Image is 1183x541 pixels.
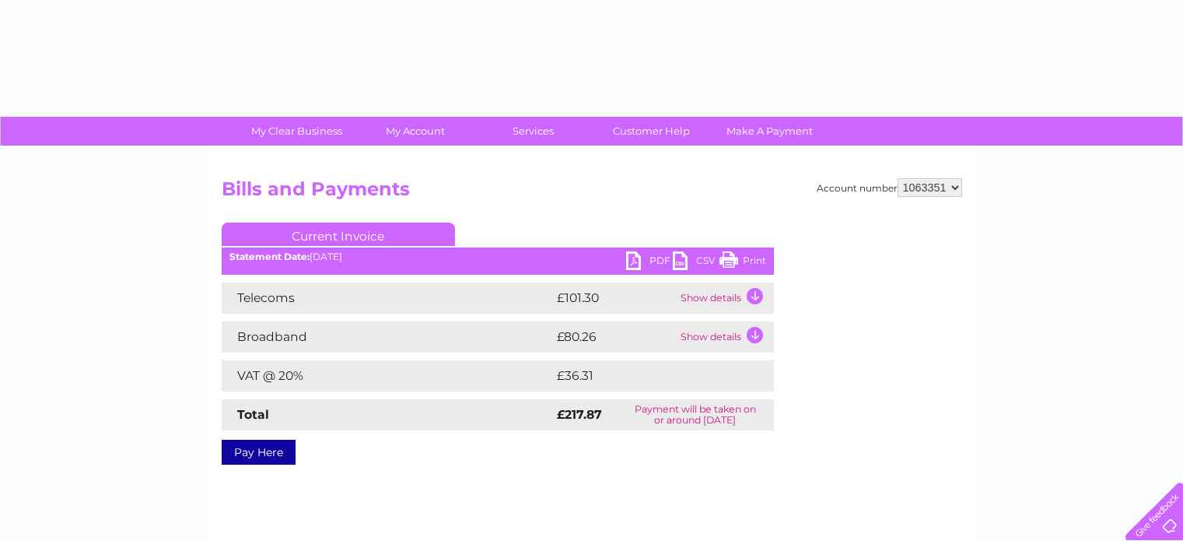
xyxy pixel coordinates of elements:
b: Statement Date: [229,251,310,262]
a: My Account [351,117,479,146]
strong: £217.87 [557,407,602,422]
h2: Bills and Payments [222,178,962,208]
a: CSV [673,251,719,274]
td: VAT @ 20% [222,360,553,392]
a: Services [469,117,597,146]
a: My Clear Business [233,117,361,146]
td: Show details [677,321,774,353]
a: PDF [626,251,673,274]
strong: Total [237,407,269,422]
a: Current Invoice [222,223,455,246]
td: £36.31 [553,360,741,392]
a: Customer Help [587,117,716,146]
td: Telecoms [222,283,553,314]
td: £101.30 [553,283,677,314]
a: Pay Here [222,440,296,465]
td: Show details [677,283,774,314]
div: Account number [817,178,962,197]
a: Make A Payment [705,117,834,146]
td: Payment will be taken on or around [DATE] [617,399,773,430]
td: £80.26 [553,321,677,353]
td: Broadband [222,321,553,353]
div: [DATE] [222,251,774,262]
a: Print [719,251,766,274]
